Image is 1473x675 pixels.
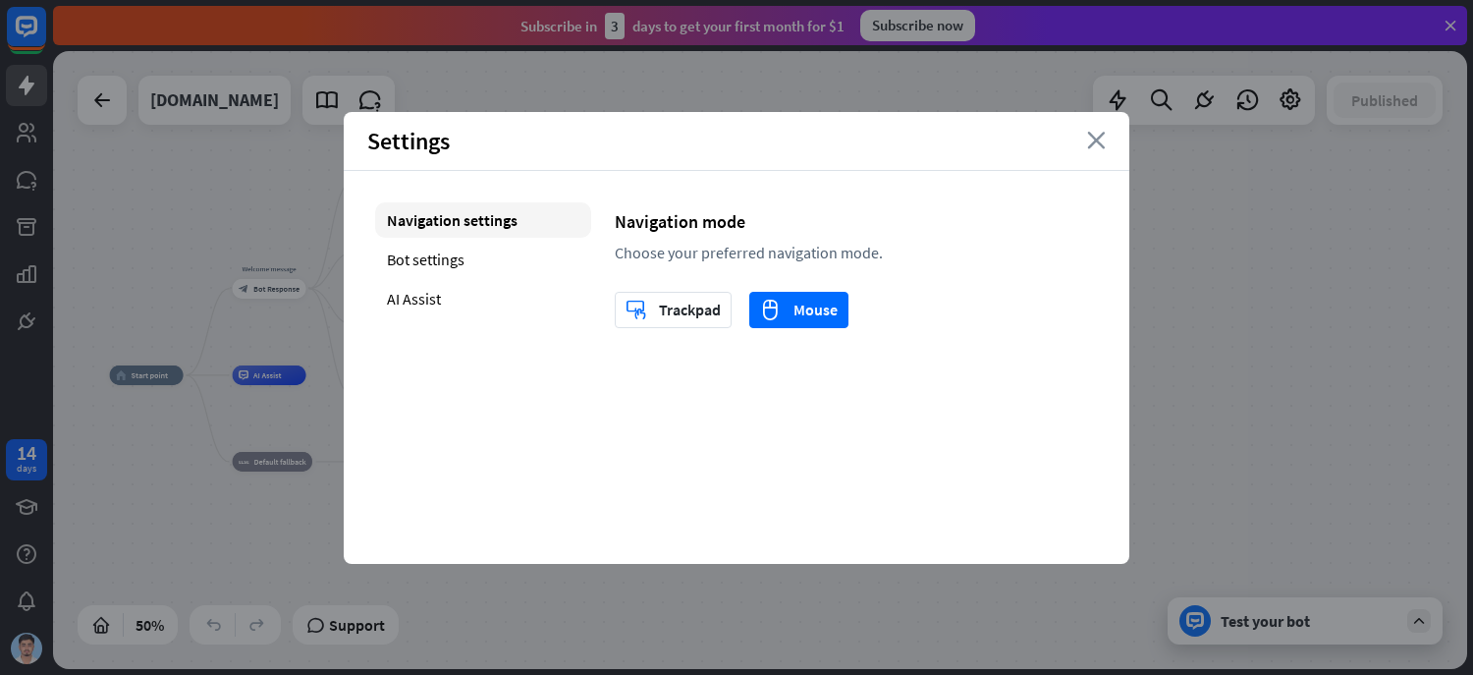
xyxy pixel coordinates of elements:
div: Mouse [760,293,838,327]
span: Default fallback [254,457,306,467]
div: Subscribe in days to get your first month for $1 [520,13,845,39]
div: days [17,462,36,476]
span: Support [329,609,385,641]
div: Choose your preferred navigation mode. [615,243,1098,262]
div: Navigation settings [375,202,591,238]
div: Trackpad [626,293,721,327]
div: Bot settings [375,242,591,277]
div: Test your bot [1221,611,1397,631]
div: Menu [341,300,400,309]
i: block_bot_response [239,284,248,294]
i: home_2 [116,370,127,380]
span: Settings [367,126,450,156]
div: Navigation mode [615,210,1098,233]
div: FAQ [341,228,400,238]
i: block_fallback [239,457,249,467]
span: Start point [132,370,169,380]
span: Bot Response [253,284,300,294]
div: Back to Menu [341,157,400,167]
button: Open LiveChat chat widget [16,8,75,67]
button: mouseMouse [749,292,848,328]
div: Welcome message [225,264,313,274]
span: AI Assist [253,370,282,380]
button: Published [1334,83,1436,118]
div: 14 [17,444,36,462]
div: mpanta.com.np [150,76,279,125]
div: AI Assist [375,281,591,316]
div: Subscribe now [860,10,975,41]
button: trackpadTrackpad [615,292,732,328]
a: 14 days [6,439,47,480]
div: 3 [605,13,625,39]
i: close [1087,132,1106,149]
div: 50% [130,609,170,641]
i: mouse [760,299,781,320]
i: trackpad [626,299,646,320]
